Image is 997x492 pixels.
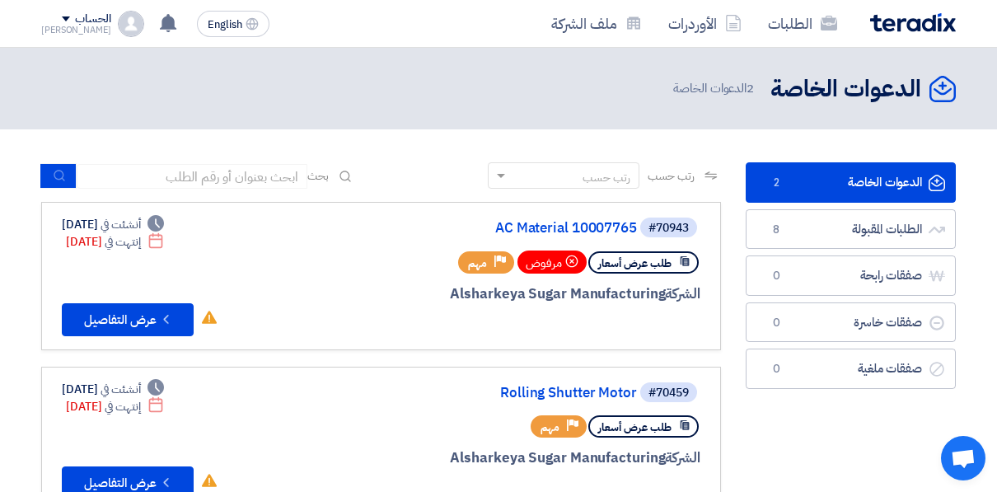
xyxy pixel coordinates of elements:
span: مهم [468,255,487,271]
div: [DATE] [62,216,164,233]
a: الطلبات المقبولة8 [746,209,956,250]
a: الأوردرات [655,4,755,43]
span: 2 [766,175,786,191]
img: profile_test.png [118,11,144,37]
input: ابحث بعنوان أو رقم الطلب [77,164,307,189]
div: #70943 [648,223,689,234]
span: English [208,19,242,30]
span: طلب عرض أسعار [598,419,672,435]
div: [DATE] [62,381,164,398]
span: إنتهت في [105,398,140,415]
a: الطلبات [755,4,850,43]
a: ملف الشركة [538,4,655,43]
a: صفقات ملغية0 [746,349,956,389]
span: 0 [766,268,786,284]
div: Alsharkeya Sugar Manufacturing [304,283,700,305]
span: 8 [766,222,786,238]
div: Alsharkeya Sugar Manufacturing [304,447,700,469]
span: أنشئت في [101,216,140,233]
div: رتب حسب [583,169,630,186]
a: Open chat [941,436,985,480]
a: Rolling Shutter Motor [307,386,637,401]
span: إنتهت في [105,233,140,251]
div: الحساب [75,12,110,26]
span: بحث [307,167,329,185]
a: الدعوات الخاصة2 [746,162,956,203]
img: Teradix logo [870,13,956,32]
div: #70459 [648,387,689,399]
span: طلب عرض أسعار [598,255,672,271]
div: [PERSON_NAME] [41,26,111,35]
div: [DATE] [66,398,164,415]
button: English [197,11,269,37]
span: الشركة [665,283,700,304]
span: 0 [766,361,786,377]
a: AC Material 10007765 [307,221,637,236]
span: 2 [747,79,754,97]
a: صفقات خاسرة0 [746,302,956,343]
span: الشركة [665,447,700,468]
span: مهم [541,419,559,435]
span: أنشئت في [101,381,140,398]
div: [DATE] [66,233,164,251]
button: عرض التفاصيل [62,303,194,336]
a: صفقات رابحة0 [746,255,956,296]
div: مرفوض [517,251,587,274]
h2: الدعوات الخاصة [770,73,921,105]
span: الدعوات الخاصة [673,79,757,98]
span: 0 [766,315,786,331]
span: رتب حسب [648,167,695,185]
